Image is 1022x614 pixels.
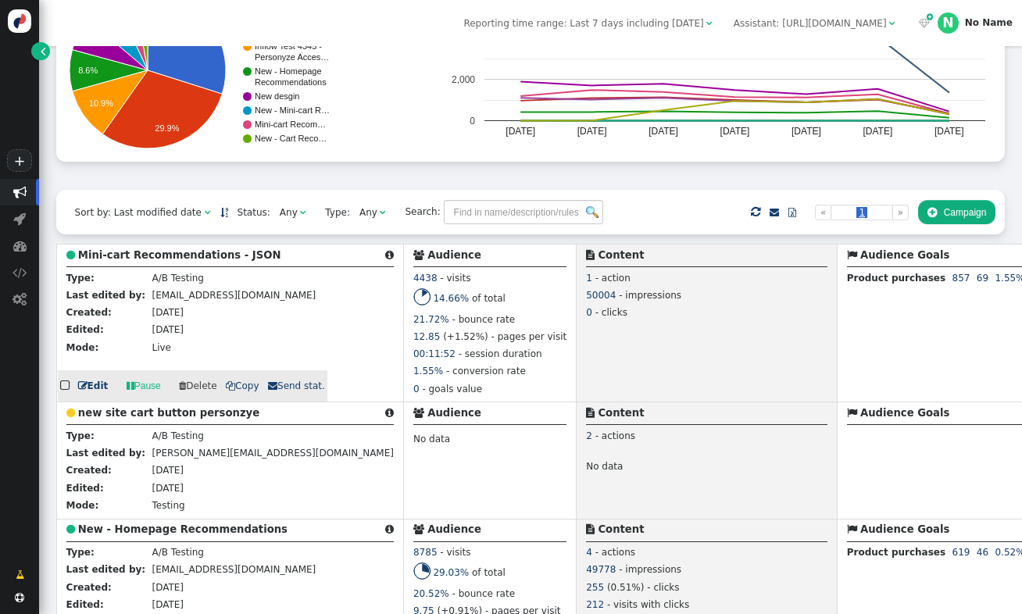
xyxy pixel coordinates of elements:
[220,208,228,217] span: Sorted in descending order
[66,250,75,260] span: 
[85,37,105,47] text: 6.9%
[607,599,689,610] span: - visits with clicks
[586,408,595,418] span: 
[152,564,316,575] span: [EMAIL_ADDRESS][DOMAIN_NAME]
[13,212,26,225] span: 
[413,434,450,444] span: No data
[152,273,204,284] span: A/B Testing
[598,407,644,419] b: Content
[226,381,235,391] span: 
[433,293,469,304] span: 14.66%
[78,407,259,419] b: new site cart button personzye
[255,77,327,87] text: Recommendations
[385,408,394,418] span: 
[316,205,350,220] span: Type:
[228,205,270,220] span: Status:
[300,208,306,217] span: 
[779,200,806,224] a: 
[586,273,592,284] span: 1
[6,562,34,587] a: 
[792,126,821,137] text: [DATE]
[413,524,424,534] span: 
[66,430,95,441] b: Type:
[413,331,440,342] span: 12.85
[155,123,179,132] text: 29.9%
[413,547,438,558] span: 8785
[586,524,595,534] span: 
[586,430,592,441] span: 2
[8,9,31,33] img: logo-icon.svg
[491,331,567,342] span: - pages per visit
[268,379,325,393] a: Send stat.
[66,564,146,575] b: Last edited by:
[152,582,184,593] span: [DATE]
[619,564,681,575] span: - impressions
[255,52,329,62] text: Personyze Acces…
[847,408,857,418] span: 
[226,379,259,393] a: Copy
[472,293,506,304] span: of total
[427,249,481,261] b: Audience
[413,588,449,599] span: 20.52%
[78,523,288,535] b: New - Homepage Recommendations
[41,45,45,59] span: 
[413,408,424,418] span: 
[860,407,949,419] b: Audience Goals
[179,380,216,391] span: Delete
[598,249,644,261] b: Content
[31,42,50,60] a: 
[770,207,779,218] a: 
[918,200,995,224] button: Campaign
[152,324,184,335] span: [DATE]
[433,567,469,578] span: 29.03%
[788,208,796,217] span: 
[647,582,679,593] span: - clicks
[152,342,171,353] span: Live
[15,593,24,602] span: 
[13,239,27,252] span: 
[66,582,112,593] b: Created:
[751,204,760,221] span: 
[88,98,113,108] text: 10.9%
[619,290,681,301] span: - impressions
[179,380,220,391] a: Delete
[952,547,970,558] span: 619
[255,120,326,129] text: Mini-cart Recom…
[927,12,933,23] span: 
[919,19,930,28] span: 
[452,314,515,325] span: - bounce rate
[13,292,27,305] span: 
[385,250,394,260] span: 
[459,348,542,359] span: - session duration
[152,290,316,301] span: [EMAIL_ADDRESS][DOMAIN_NAME]
[734,16,887,30] div: Assistant: [URL][DOMAIN_NAME]
[472,567,506,578] span: of total
[152,430,204,441] span: A/B Testing
[577,126,607,137] text: [DATE]
[847,547,945,558] b: Product purchases
[268,380,325,391] span: Send stat.
[892,205,909,220] a: »
[13,185,27,198] span: 
[152,599,184,610] span: [DATE]
[66,524,75,534] span: 
[66,324,104,335] b: Edited:
[586,307,592,318] span: 0
[220,207,228,218] a: 
[847,273,945,284] b: Product purchases
[152,307,184,318] span: [DATE]
[595,430,635,441] span: - actions
[720,126,750,137] text: [DATE]
[443,331,488,342] span: (+1.52%)
[977,547,988,558] span: 46
[66,307,112,318] b: Created:
[444,200,603,224] input: Find in name/description/rules
[117,373,170,398] a: Pause
[586,290,616,301] span: 50004
[847,250,857,260] span: 
[385,524,394,534] span: 
[359,205,377,220] div: Any
[815,205,831,220] a: «
[649,126,678,137] text: [DATE]
[595,547,635,558] span: - actions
